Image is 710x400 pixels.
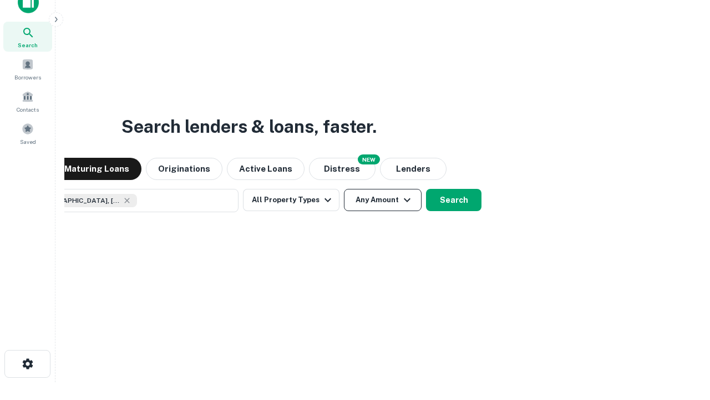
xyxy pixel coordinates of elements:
a: Search [3,22,52,52]
iframe: Chat Widget [655,311,710,364]
button: Originations [146,158,222,180]
button: Lenders [380,158,447,180]
button: Any Amount [344,189,422,211]
a: Contacts [3,86,52,116]
h3: Search lenders & loans, faster. [121,113,377,140]
span: [GEOGRAPHIC_DATA], [GEOGRAPHIC_DATA], [GEOGRAPHIC_DATA] [37,196,120,206]
a: Saved [3,118,52,148]
div: NEW [358,154,380,164]
button: Search [426,189,481,211]
button: Search distressed loans with lien and other non-mortgage details. [309,158,376,180]
span: Saved [20,137,36,146]
span: Search [18,41,38,49]
button: Active Loans [227,158,305,180]
button: All Property Types [243,189,339,211]
button: Maturing Loans [52,158,141,180]
span: Borrowers [14,73,41,82]
a: Borrowers [3,54,52,84]
button: [GEOGRAPHIC_DATA], [GEOGRAPHIC_DATA], [GEOGRAPHIC_DATA] [17,189,239,212]
span: Contacts [17,105,39,114]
